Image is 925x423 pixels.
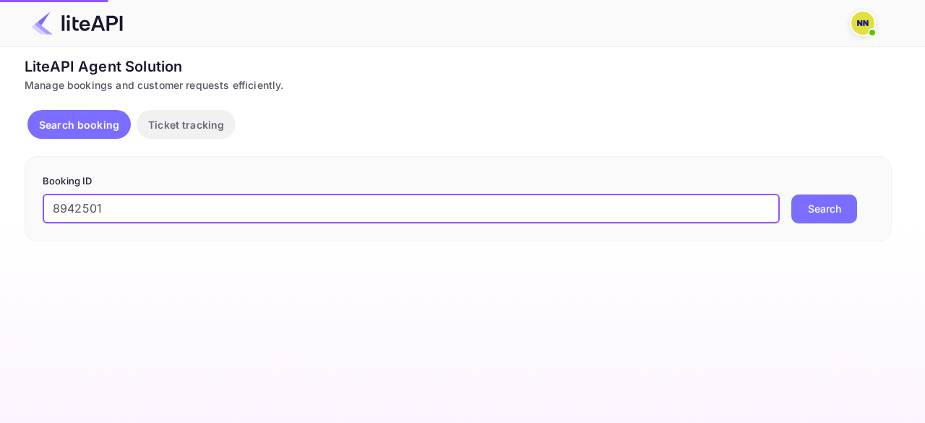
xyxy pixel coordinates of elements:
button: Search [791,195,857,223]
div: Manage bookings and customer requests efficiently. [25,77,892,93]
p: Ticket tracking [148,117,224,132]
input: Enter Booking ID (e.g., 63782194) [43,195,780,223]
img: LiteAPI Logo [32,12,123,35]
p: Booking ID [43,174,874,189]
img: N/A N/A [851,12,874,35]
p: Search booking [39,117,119,132]
div: LiteAPI Agent Solution [25,56,892,77]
